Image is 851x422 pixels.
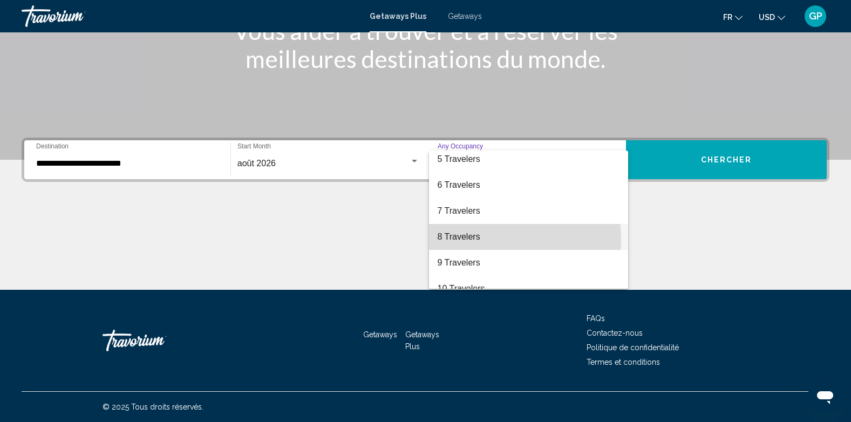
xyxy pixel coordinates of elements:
span: 9 Travelers [438,250,620,276]
span: 5 Travelers [438,146,620,172]
iframe: Bouton de lancement de la fenêtre de messagerie [808,379,842,413]
span: 6 Travelers [438,172,620,198]
span: 10 Travelers [438,276,620,302]
span: 7 Travelers [438,198,620,224]
span: 8 Travelers [438,224,620,250]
